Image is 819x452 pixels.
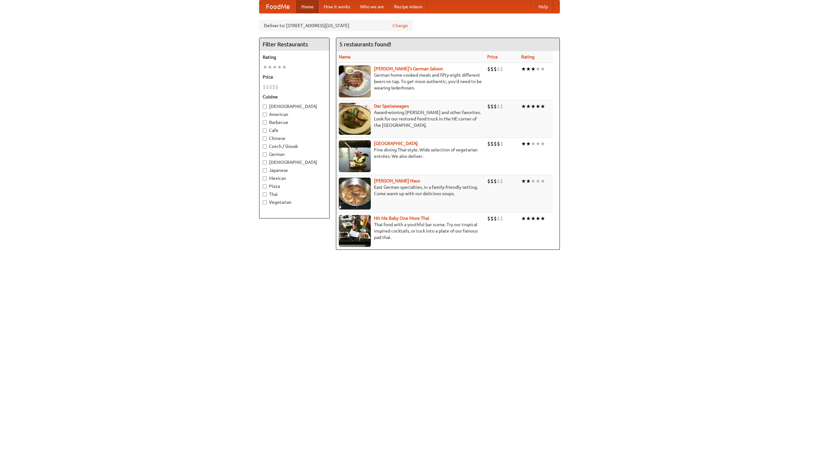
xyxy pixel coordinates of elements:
label: Chinese [263,135,326,142]
label: German [263,151,326,157]
label: Vegetarian [263,199,326,205]
li: $ [487,215,490,222]
input: Japanese [263,168,267,172]
li: $ [500,178,503,185]
li: $ [490,140,494,147]
p: Thai food with a youthful bar scene. Try our tropical inspired cocktails, or tuck into a plate of... [339,221,482,241]
p: Award-winning [PERSON_NAME] and other favorites. Look for our restored food truck in the NE corne... [339,109,482,128]
label: [DEMOGRAPHIC_DATA] [263,159,326,165]
li: ★ [277,64,282,71]
li: ★ [531,178,536,185]
img: esthers.jpg [339,65,371,97]
li: ★ [282,64,287,71]
li: $ [497,103,500,110]
a: Hit Me Baby One More Thai [374,216,429,221]
li: ★ [521,103,526,110]
label: Barbecue [263,119,326,126]
input: Czech / Slovak [263,144,267,149]
li: $ [497,65,500,73]
h4: Filter Restaurants [259,38,329,51]
h5: Rating [263,54,326,60]
input: American [263,112,267,117]
a: [PERSON_NAME] Haus [374,178,420,183]
img: babythai.jpg [339,215,371,247]
a: Help [533,0,553,13]
li: $ [490,103,494,110]
li: ★ [272,64,277,71]
li: $ [497,140,500,147]
input: Thai [263,192,267,196]
input: Pizza [263,184,267,188]
li: ★ [540,140,545,147]
label: Japanese [263,167,326,173]
a: FoodMe [259,0,296,13]
li: $ [500,215,503,222]
li: $ [494,178,497,185]
li: ★ [267,64,272,71]
li: ★ [526,65,531,73]
li: $ [500,65,503,73]
label: Thai [263,191,326,197]
p: East German specialties, in a family-friendly setting. Come warm up with our delicious soups. [339,184,482,197]
li: $ [494,103,497,110]
li: ★ [536,140,540,147]
a: Change [393,22,408,29]
input: [DEMOGRAPHIC_DATA] [263,160,267,165]
li: $ [487,103,490,110]
li: ★ [526,140,531,147]
li: ★ [531,65,536,73]
li: ★ [540,65,545,73]
li: ★ [526,215,531,222]
h5: Cuisine [263,94,326,100]
a: Name [339,54,351,59]
li: $ [494,215,497,222]
li: $ [497,178,500,185]
input: Barbecue [263,120,267,125]
li: ★ [263,64,267,71]
li: $ [490,65,494,73]
li: ★ [540,178,545,185]
input: Chinese [263,136,267,141]
p: German home-cooked meals and fifty-eight different beers on tap. To get more authentic, you'd nee... [339,72,482,91]
li: ★ [526,178,531,185]
a: Home [296,0,319,13]
li: $ [497,215,500,222]
li: $ [487,65,490,73]
p: Fine dining Thai-style. Wide selection of vegetarian entrées. We also deliver. [339,147,482,159]
li: ★ [526,103,531,110]
li: ★ [531,103,536,110]
img: speisewagen.jpg [339,103,371,135]
h5: Price [263,74,326,80]
li: $ [487,140,490,147]
input: [DEMOGRAPHIC_DATA] [263,104,267,109]
a: Der Speisewagen [374,103,409,109]
li: $ [263,83,266,90]
a: How it works [319,0,355,13]
li: $ [275,83,279,90]
li: $ [490,215,494,222]
li: ★ [540,103,545,110]
li: $ [500,103,503,110]
input: Vegetarian [263,200,267,204]
li: $ [269,83,272,90]
a: Price [487,54,498,59]
li: $ [494,140,497,147]
a: [PERSON_NAME]'s German Saloon [374,66,443,71]
li: ★ [536,178,540,185]
li: ★ [536,103,540,110]
label: American [263,111,326,118]
label: Cafe [263,127,326,134]
input: Mexican [263,176,267,180]
li: $ [272,83,275,90]
li: $ [494,65,497,73]
input: German [263,152,267,157]
li: ★ [521,65,526,73]
li: ★ [521,178,526,185]
label: Czech / Slovak [263,143,326,149]
a: Rating [521,54,535,59]
input: Cafe [263,128,267,133]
